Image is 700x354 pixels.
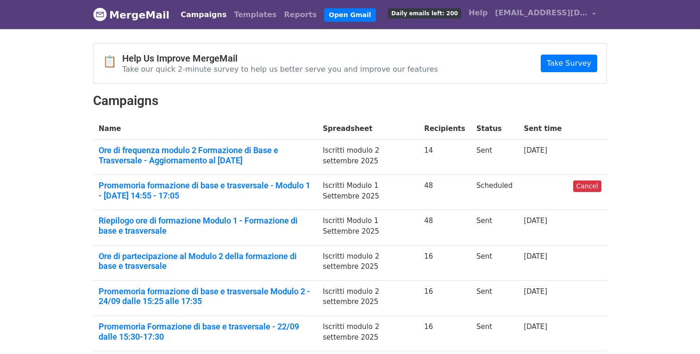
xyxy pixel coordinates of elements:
[518,118,567,140] th: Sent time
[524,252,547,261] a: [DATE]
[122,53,438,64] h4: Help Us Improve MergeMail
[471,118,518,140] th: Status
[465,4,491,22] a: Help
[419,118,471,140] th: Recipients
[524,146,547,155] a: [DATE]
[103,55,122,68] span: 📋
[317,316,419,351] td: Iscritti modulo 2 settembre 2025
[419,140,471,175] td: 14
[99,216,312,236] a: Riepilogo ore di formazione Modulo 1 - Formazione di base e trasversale
[471,210,518,245] td: Sent
[419,280,471,316] td: 16
[317,210,419,245] td: Iscritti Modulo 1 Settembre 2025
[317,245,419,280] td: Iscritti modulo 2 settembre 2025
[93,5,169,25] a: MergeMail
[419,245,471,280] td: 16
[93,118,317,140] th: Name
[317,280,419,316] td: Iscritti modulo 2 settembre 2025
[524,217,547,225] a: [DATE]
[471,316,518,351] td: Sent
[99,286,312,306] a: Promemoria formazione di base e trasversale Modulo 2 - 24/09 dalle 15:25 alle 17:35
[317,140,419,175] td: Iscritti modulo 2 settembre 2025
[324,8,375,22] a: Open Gmail
[177,6,230,24] a: Campaigns
[317,118,419,140] th: Spreadsheet
[419,316,471,351] td: 16
[93,7,107,21] img: MergeMail logo
[317,175,419,210] td: Iscritti Modulo 1 Settembre 2025
[384,4,465,22] a: Daily emails left: 200
[471,280,518,316] td: Sent
[419,210,471,245] td: 48
[281,6,321,24] a: Reports
[524,323,547,331] a: [DATE]
[471,175,518,210] td: Scheduled
[99,180,312,200] a: Promemoria formazione di base e trasversale - Modulo 1 - [DATE] 14:55 - 17:05
[93,93,607,109] h2: Campaigns
[99,251,312,271] a: Ore di partecipazione al Modulo 2 della formazione di base e trasversale
[99,322,312,342] a: Promemoria Formazione di base e trasversale - 22/09 dalle 15:30-17:30
[230,6,280,24] a: Templates
[524,287,547,296] a: [DATE]
[419,175,471,210] td: 48
[388,8,461,19] span: Daily emails left: 200
[491,4,600,25] a: [EMAIL_ADDRESS][DOMAIN_NAME]
[471,140,518,175] td: Sent
[471,245,518,280] td: Sent
[573,180,601,192] a: Cancel
[99,145,312,165] a: Ore di frequenza modulo 2 Formazione di Base e Trasversale - Aggiornamento al [DATE]
[495,7,587,19] span: [EMAIL_ADDRESS][DOMAIN_NAME]
[541,55,597,72] a: Take Survey
[122,64,438,74] p: Take our quick 2-minute survey to help us better serve you and improve our features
